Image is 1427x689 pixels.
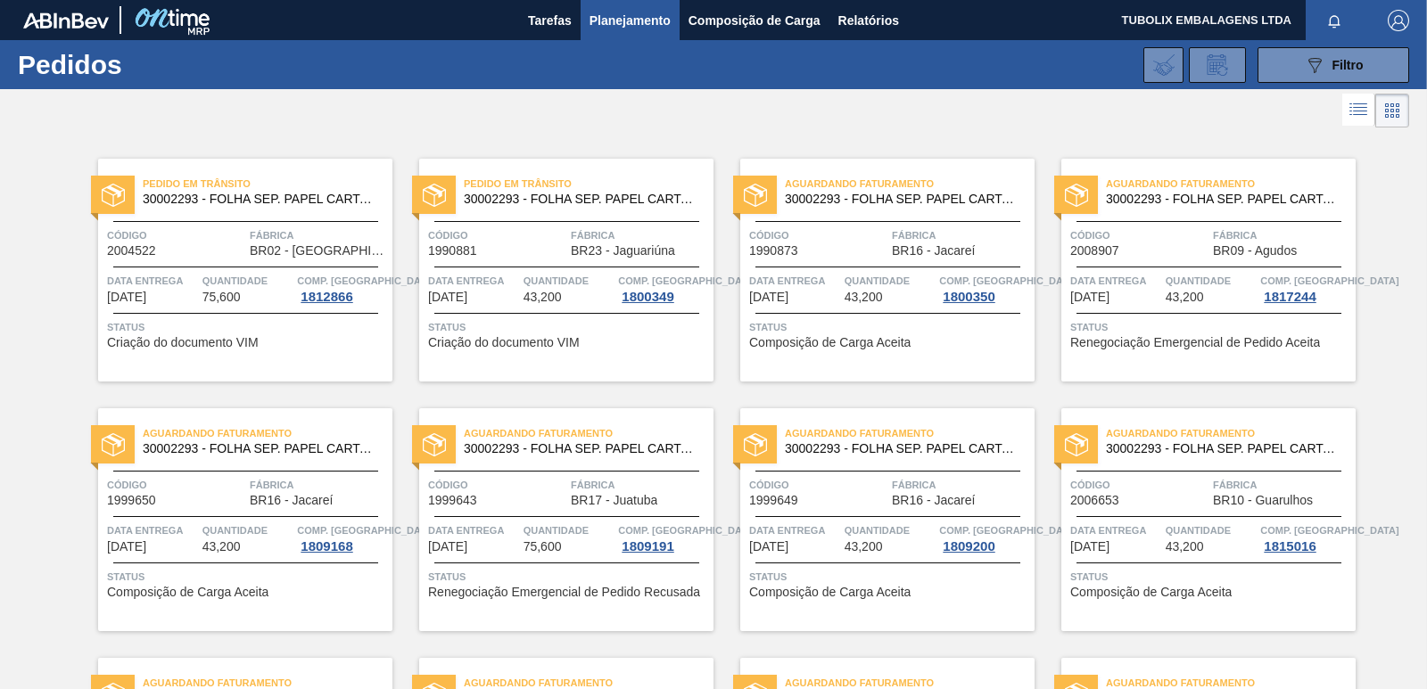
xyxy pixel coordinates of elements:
span: Composição de Carga Aceita [749,336,911,349]
a: statusAguardando Faturamento30002293 - FOLHA SEP. PAPEL CARTAO 1200x1000M 350gCódigo2006653Fábric... [1035,408,1356,631]
img: status [423,184,446,207]
span: Quantidade [845,521,936,539]
span: 30002293 - FOLHA SEP. PAPEL CARTAO 1200x1000M 350g [464,193,699,206]
span: Código [428,476,566,494]
span: Data entrega [428,272,519,290]
a: Comp. [GEOGRAPHIC_DATA]1812866 [297,272,388,304]
span: Status [1070,318,1351,336]
span: 1999650 [107,494,156,507]
span: Quantidade [524,272,615,290]
span: 06/09/2025 [428,291,467,304]
span: Status [749,568,1030,586]
span: 30002293 - FOLHA SEP. PAPEL CARTAO 1200x1000M 350g [143,193,378,206]
span: Comp. Carga [297,521,435,539]
span: Quantidade [845,272,936,290]
span: 12/09/2025 [749,540,788,554]
span: Data entrega [107,272,198,290]
span: BR16 - Jacareí [892,244,975,258]
span: 13/09/2025 [1070,540,1109,554]
a: statusAguardando Faturamento30002293 - FOLHA SEP. PAPEL CARTAO 1200x1000M 350gCódigo1999649Fábric... [713,408,1035,631]
span: 30002293 - FOLHA SEP. PAPEL CARTAO 1200x1000M 350g [785,442,1020,455]
span: Criação do documento VIM [428,336,580,349]
span: Quantidade [1166,272,1257,290]
div: 1815016 [1260,539,1319,554]
span: Fábrica [250,226,388,244]
span: Comp. Carga [618,521,756,539]
span: Status [107,318,388,336]
span: Composição de Carga Aceita [107,586,268,599]
span: 75,600 [202,291,241,304]
span: Renegociação Emergencial de Pedido Aceita [1070,336,1320,349]
div: 1812866 [297,290,356,304]
img: TNhmsLtSVTkK8tSr43FrP2fwEKptu5GPRR3wAAAABJRU5ErkJggg== [23,12,109,29]
span: Aguardando Faturamento [143,424,392,442]
span: 2004522 [107,244,156,258]
span: Quantidade [202,521,293,539]
span: Fábrica [571,226,709,244]
span: 43,200 [202,540,241,554]
span: 10/09/2025 [107,540,146,554]
img: status [744,184,767,207]
div: 1809200 [939,539,998,554]
span: Código [428,226,566,244]
span: 30002293 - FOLHA SEP. PAPEL CARTAO 1200x1000M 350g [1106,442,1341,455]
span: Comp. Carga [939,272,1077,290]
span: Aguardando Faturamento [1106,424,1356,442]
div: 1800350 [939,290,998,304]
span: 30002293 - FOLHA SEP. PAPEL CARTAO 1200x1000M 350g [464,442,699,455]
span: Status [428,318,709,336]
img: status [1065,184,1088,207]
span: Composição de Carga Aceita [1070,586,1232,599]
span: Fábrica [571,476,709,494]
span: Filtro [1332,58,1364,72]
span: Composição de Carga Aceita [749,586,911,599]
span: BR02 - Sergipe [250,244,388,258]
span: Código [749,476,887,494]
span: Código [107,476,245,494]
span: 30002293 - FOLHA SEP. PAPEL CARTAO 1200x1000M 350g [785,193,1020,206]
img: status [423,433,446,456]
span: 1999643 [428,494,477,507]
span: Status [428,568,709,586]
a: Comp. [GEOGRAPHIC_DATA]1809168 [297,521,388,554]
span: Pedido em Trânsito [143,175,392,193]
a: statusAguardando Faturamento30002293 - FOLHA SEP. PAPEL CARTAO 1200x1000M 350gCódigo1999643Fábric... [392,408,713,631]
span: Pedido em Trânsito [464,175,713,193]
a: statusAguardando Faturamento30002293 - FOLHA SEP. PAPEL CARTAO 1200x1000M 350gCódigo1990873Fábric... [713,159,1035,381]
span: 43,200 [845,291,883,304]
span: Fábrica [1213,226,1351,244]
span: Planejamento [590,10,671,31]
a: statusPedido em Trânsito30002293 - FOLHA SEP. PAPEL CARTAO 1200x1000M 350gCódigo2004522FábricaBR0... [71,159,392,381]
span: Renegociação Emergencial de Pedido Recusada [428,586,700,599]
span: 11/09/2025 [428,540,467,554]
a: Comp. [GEOGRAPHIC_DATA]1809191 [618,521,709,554]
div: Importar Negociações dos Pedidos [1143,47,1184,83]
span: 1990881 [428,244,477,258]
div: 1817244 [1260,290,1319,304]
a: Comp. [GEOGRAPHIC_DATA]1800350 [939,272,1030,304]
span: Status [107,568,388,586]
div: 1800349 [618,290,677,304]
span: Composição de Carga [689,10,821,31]
img: Logout [1388,10,1409,31]
span: 30002293 - FOLHA SEP. PAPEL CARTAO 1200x1000M 350g [143,442,378,455]
span: Comp. Carga [939,521,1077,539]
span: 04/09/2025 [107,291,146,304]
span: Comp. Carga [1260,521,1398,539]
span: Data entrega [1070,521,1161,539]
span: Quantidade [202,272,293,290]
span: Código [1070,476,1208,494]
span: Comp. Carga [1260,272,1398,290]
div: 1809191 [618,539,677,554]
span: 43,200 [845,540,883,554]
span: 2006653 [1070,494,1119,507]
a: Comp. [GEOGRAPHIC_DATA]1815016 [1260,521,1351,554]
span: BR16 - Jacareí [250,494,333,507]
span: 43,200 [1166,291,1204,304]
a: Comp. [GEOGRAPHIC_DATA]1809200 [939,521,1030,554]
span: Data entrega [107,521,198,539]
span: Relatórios [838,10,899,31]
span: Comp. Carga [297,272,435,290]
a: Comp. [GEOGRAPHIC_DATA]1800349 [618,272,709,304]
span: Aguardando Faturamento [1106,175,1356,193]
